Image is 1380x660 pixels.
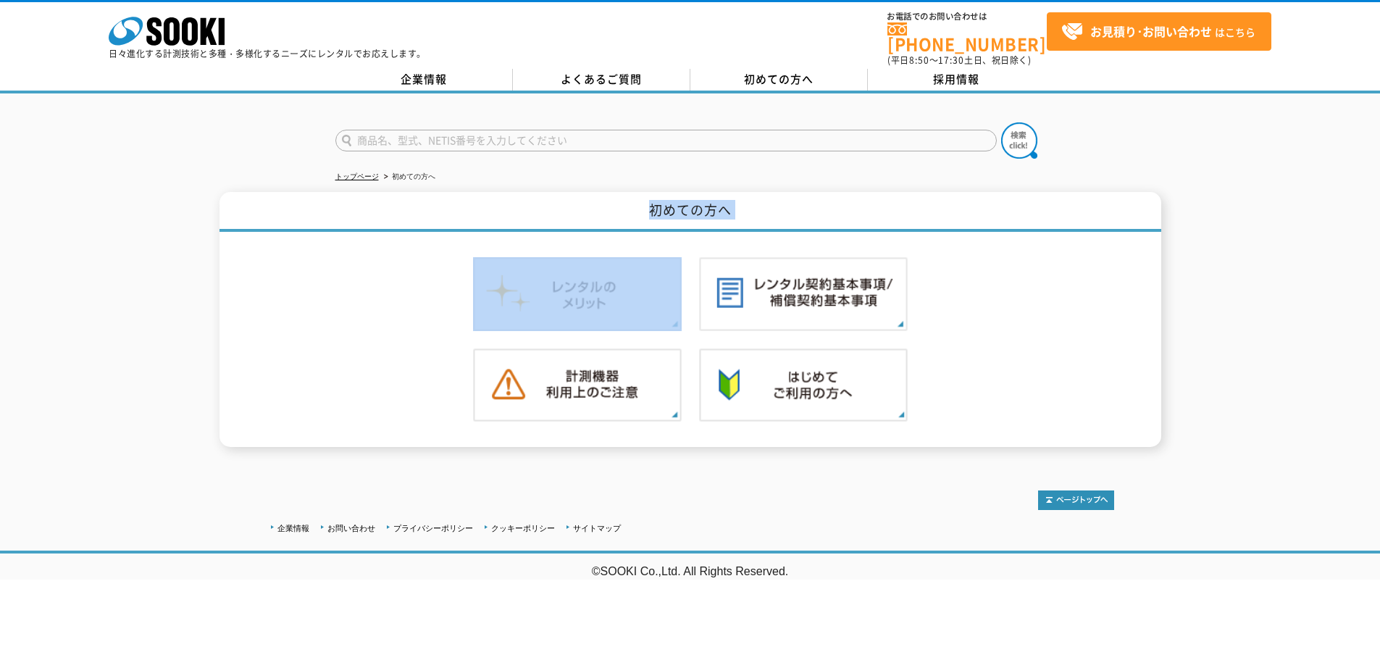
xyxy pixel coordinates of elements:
[1047,12,1271,51] a: お見積り･お問い合わせはこちら
[473,348,682,422] img: 計測機器ご利用上のご注意
[491,524,555,532] a: クッキーポリシー
[335,172,379,180] a: トップページ
[868,69,1045,91] a: 採用情報
[109,49,426,58] p: 日々進化する計測技術と多種・多様化するニーズにレンタルでお応えします。
[690,69,868,91] a: 初めての方へ
[573,524,621,532] a: サイトマップ
[744,71,814,87] span: 初めての方へ
[381,170,435,185] li: 初めての方へ
[393,524,473,532] a: プライバシーポリシー
[887,54,1031,67] span: (平日 ～ 土日、祝日除く)
[327,524,375,532] a: お問い合わせ
[887,12,1047,21] span: お電話でのお問い合わせは
[1090,22,1212,40] strong: お見積り･お問い合わせ
[1061,21,1255,43] span: はこちら
[938,54,964,67] span: 17:30
[1001,122,1037,159] img: btn_search.png
[335,69,513,91] a: 企業情報
[909,54,929,67] span: 8:50
[699,348,908,422] img: 初めての方へ
[219,192,1161,232] h1: 初めての方へ
[473,257,682,331] img: レンタルのメリット
[699,257,908,331] img: レンタル契約基本事項／補償契約基本事項
[335,130,997,151] input: 商品名、型式、NETIS番号を入力してください
[887,22,1047,52] a: [PHONE_NUMBER]
[513,69,690,91] a: よくあるご質問
[277,524,309,532] a: 企業情報
[1038,490,1114,510] img: トップページへ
